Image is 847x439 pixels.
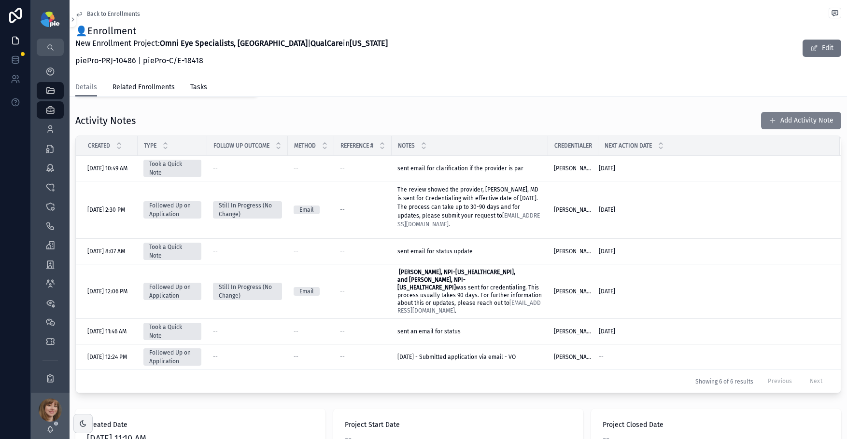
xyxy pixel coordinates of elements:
[554,142,592,150] span: Credentialer
[213,165,282,172] a: --
[599,206,615,214] span: [DATE]
[294,206,328,214] a: Email
[397,247,542,255] a: sent email for status update
[87,328,127,335] span: [DATE] 11:46 AM
[87,420,314,430] span: Created Date
[695,378,753,385] span: Showing 6 of 6 results
[213,247,218,255] span: --
[599,328,828,335] a: [DATE]
[213,201,282,219] a: Still In Progress (No Change)
[213,142,269,150] span: Follow Up Outcome
[554,328,593,335] a: [PERSON_NAME]
[599,353,604,361] span: --
[599,288,828,295] a: [DATE]
[397,328,542,335] a: sent an email for status
[599,328,615,335] span: [DATE]
[87,353,127,361] span: [DATE] 12:24 PM
[143,160,201,177] a: Took a Quick Note
[87,10,140,18] span: Back to Enrollments
[213,328,218,335] span: --
[340,142,373,150] span: Reference #
[143,348,201,366] a: Followed Up on Application
[554,206,593,214] a: [PERSON_NAME]
[213,353,218,361] span: --
[603,420,830,430] span: Project Closed Date
[149,243,196,260] div: Took a Quick Note
[397,354,516,360] span: [DATE] - Submitted application via email - VO
[340,288,345,295] span: --
[190,82,207,92] span: Tasks
[213,283,282,300] a: Still In Progress (No Change)
[294,353,328,361] a: --
[87,206,132,214] a: [DATE] 2:30 PM
[113,79,175,98] a: Related Enrollments
[340,247,345,255] span: --
[87,165,132,172] a: [DATE] 10:49 AM
[143,323,201,340] a: Took a Quick Note
[397,185,542,229] p: The review showed the provider, [PERSON_NAME], MD is sent for Credentialing with effective date o...
[213,328,282,335] a: --
[87,247,132,255] a: [DATE] 8:07 AM
[345,420,572,430] span: Project Start Date
[554,165,593,172] span: [PERSON_NAME]
[144,142,156,150] span: Type
[397,269,543,314] span: was sent for credentialing. This process usually takes 90 days. For further information about thi...
[113,82,175,92] span: Related Enrollments
[340,165,386,172] a: --
[213,247,282,255] a: --
[397,328,461,335] span: sent an email for status
[397,248,473,255] span: sent email for status update
[340,288,386,295] a: --
[299,206,314,214] div: Email
[299,287,314,296] div: Email
[599,353,828,361] a: --
[340,328,345,335] span: --
[397,268,542,315] a: [PERSON_NAME], NPI-[US_HEALTHCARE_NPI], and [PERSON_NAME], NPI-[US_HEALTHCARE_NPI]was sent for cr...
[87,165,127,172] span: [DATE] 10:49 AM
[75,10,140,18] a: Back to Enrollments
[219,283,276,300] div: Still In Progress (No Change)
[398,142,415,150] span: Notes
[213,165,218,172] span: --
[294,328,328,335] a: --
[149,201,196,219] div: Followed Up on Application
[397,269,517,291] strong: [PERSON_NAME], NPI-[US_HEALTHCARE_NPI], and [PERSON_NAME], NPI-[US_HEALTHCARE_NPI]
[599,247,615,255] span: [DATE]
[75,82,97,92] span: Details
[149,160,196,177] div: Took a Quick Note
[213,353,282,361] a: --
[294,247,298,255] span: --
[160,39,308,48] strong: Omni Eye Specialists, [GEOGRAPHIC_DATA]
[340,328,386,335] a: --
[599,206,828,214] a: [DATE]
[340,353,345,361] span: --
[87,288,132,295] a: [DATE] 12:06 PM
[75,24,388,38] h1: 👤Enrollment
[599,288,615,295] span: [DATE]
[397,165,542,172] a: sent email for clarification if the provider is par
[554,353,593,361] span: [PERSON_NAME]
[340,206,345,214] span: --
[219,201,276,219] div: Still In Progress (No Change)
[340,165,345,172] span: --
[87,328,132,335] a: [DATE] 11:46 AM
[761,112,841,129] button: Add Activity Note
[294,165,298,172] span: --
[554,288,593,295] a: [PERSON_NAME]
[397,165,523,172] span: sent email for clarification if the provider is par
[605,142,652,150] span: Next Action Date
[340,247,386,255] a: --
[88,142,110,150] span: Created
[340,353,386,361] a: --
[143,243,201,260] a: Took a Quick Note
[41,12,59,27] img: App logo
[87,247,125,255] span: [DATE] 8:07 AM
[149,348,196,366] div: Followed Up on Application
[599,165,828,172] a: [DATE]
[294,247,328,255] a: --
[75,55,388,67] p: piePro-PRJ-10486 | piePro-C/E-18418
[87,206,125,214] span: [DATE] 2:30 PM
